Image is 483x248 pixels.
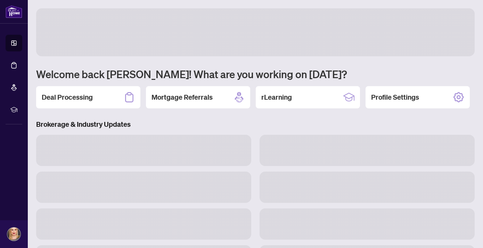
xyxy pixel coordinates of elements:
h2: rLearning [261,92,292,102]
img: logo [6,5,22,18]
img: Profile Icon [7,228,21,241]
h1: Welcome back [PERSON_NAME]! What are you working on [DATE]? [36,67,475,81]
h2: Deal Processing [42,92,93,102]
h2: Mortgage Referrals [152,92,213,102]
h3: Brokerage & Industry Updates [36,119,475,129]
h2: Profile Settings [371,92,419,102]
